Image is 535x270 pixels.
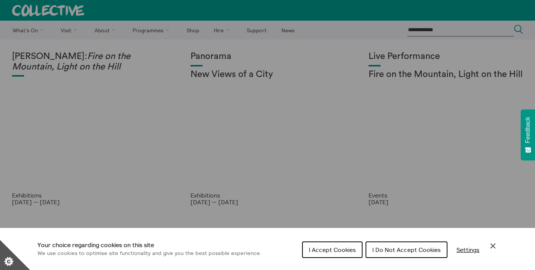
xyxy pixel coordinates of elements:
[450,242,485,257] button: Settings
[456,246,479,253] span: Settings
[366,241,447,258] button: I Do Not Accept Cookies
[372,246,441,253] span: I Do Not Accept Cookies
[38,249,261,258] p: We use cookies to optimise site functionality and give you the best possible experience.
[521,109,535,160] button: Feedback - Show survey
[309,246,356,253] span: I Accept Cookies
[38,240,261,249] h1: Your choice regarding cookies on this site
[488,241,497,250] button: Close Cookie Control
[302,241,363,258] button: I Accept Cookies
[524,117,531,143] span: Feedback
